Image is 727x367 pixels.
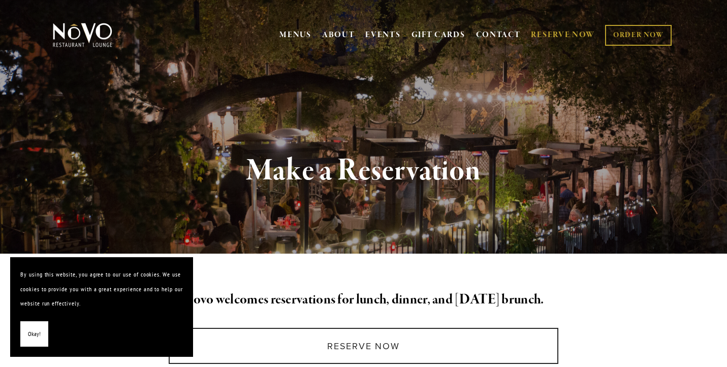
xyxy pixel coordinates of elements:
[28,327,41,342] span: Okay!
[20,321,48,347] button: Okay!
[412,25,465,45] a: GIFT CARDS
[605,25,672,46] a: ORDER NOW
[531,25,595,45] a: RESERVE NOW
[476,25,521,45] a: CONTACT
[365,30,400,40] a: EVENTS
[169,328,558,364] a: Reserve Now
[279,30,311,40] a: MENUS
[20,267,183,311] p: By using this website, you agree to our use of cookies. We use cookies to provide you with a grea...
[322,30,355,40] a: ABOUT
[70,289,657,311] h2: Novo welcomes reservations for lunch, dinner, and [DATE] brunch.
[10,257,193,357] section: Cookie banner
[246,151,481,190] strong: Make a Reservation
[51,22,114,48] img: Novo Restaurant &amp; Lounge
